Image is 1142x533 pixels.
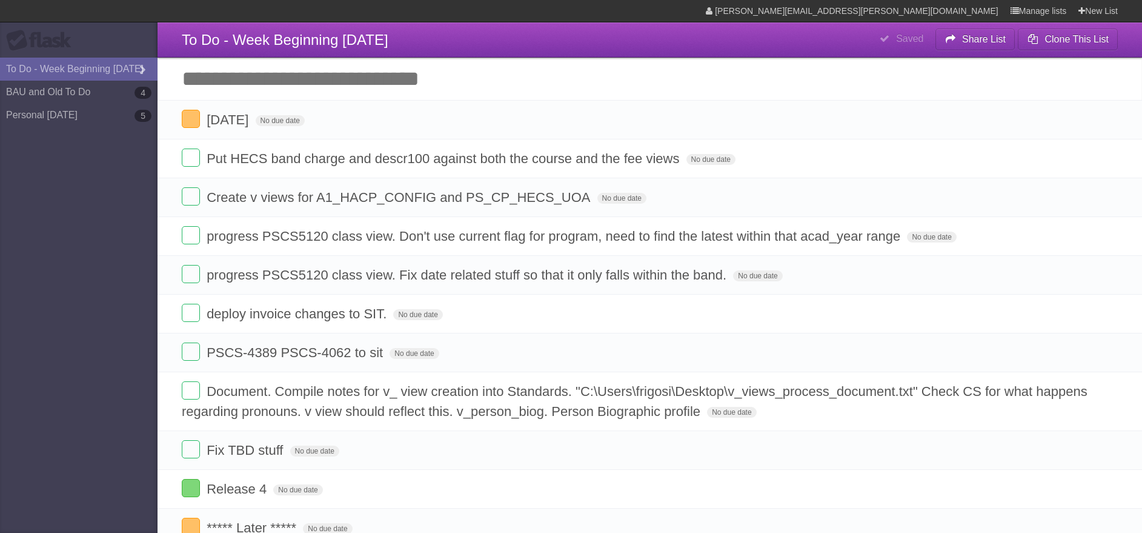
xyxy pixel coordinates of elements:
[182,32,388,48] span: To Do - Week Beginning [DATE]
[6,30,79,52] div: Flask
[686,154,735,165] span: No due date
[390,348,439,359] span: No due date
[182,149,200,167] label: Done
[207,190,593,205] span: Create v views for A1_HACP_CONFIG and PS_CP_HECS_UOA
[207,443,286,458] span: Fix TBD stuff
[1044,34,1109,44] b: Clone This List
[1018,28,1118,50] button: Clone This List
[707,407,756,418] span: No due date
[733,270,782,281] span: No due date
[207,267,729,283] span: progress PSCS5120 class view. Fix date related stuff so that it only falls within the band.
[207,112,251,127] span: [DATE]
[290,446,339,457] span: No due date
[134,110,151,122] b: 5
[134,87,151,99] b: 4
[207,151,682,166] span: Put HECS band charge and descr100 against both the course and the fee views
[935,28,1015,50] button: Share List
[597,193,646,204] span: No due date
[962,34,1006,44] b: Share List
[182,226,200,244] label: Done
[182,384,1087,419] span: Document. Compile notes for v_ view creation into Standards. "C:\Users\frigosi\Desktop\v_views_pr...
[207,229,903,244] span: progress PSCS5120 class view. Don't use current flag for program, need to find the latest within ...
[182,479,200,497] label: Done
[207,345,386,360] span: PSCS-4389 PSCS-4062 to sit
[182,110,200,128] label: Done
[182,440,200,458] label: Done
[273,484,322,495] span: No due date
[896,33,923,44] b: Saved
[182,265,200,283] label: Done
[207,306,390,321] span: deploy invoice changes to SIT.
[207,481,270,497] span: Release 4
[393,309,442,320] span: No due date
[256,115,305,126] span: No due date
[182,381,200,400] label: Done
[182,343,200,361] label: Done
[907,232,956,243] span: No due date
[182,304,200,322] label: Done
[182,187,200,206] label: Done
